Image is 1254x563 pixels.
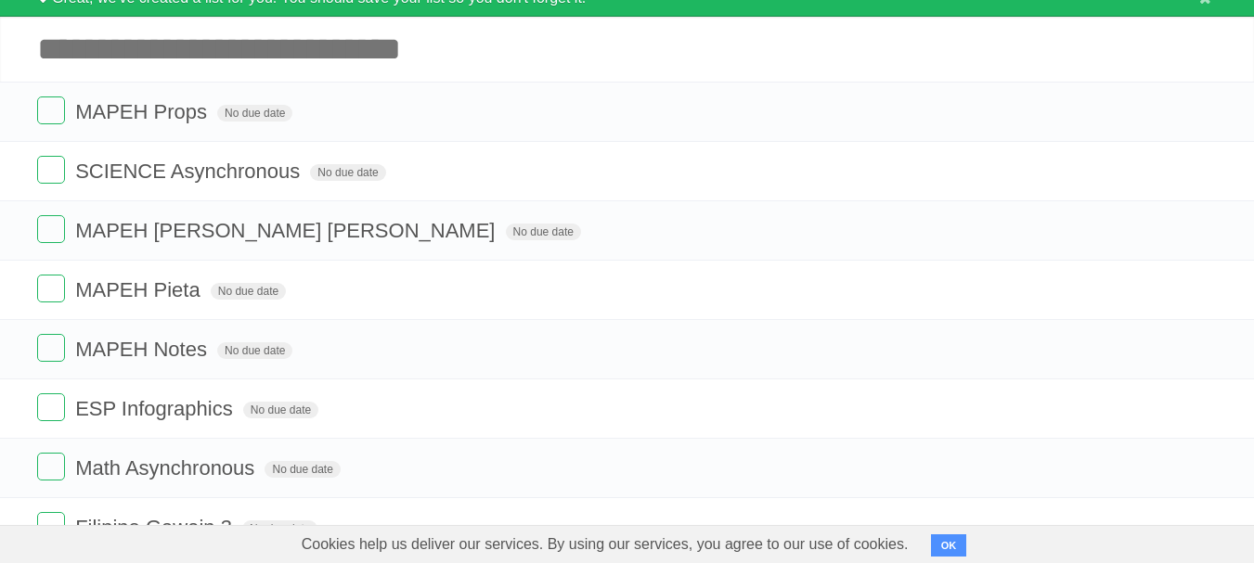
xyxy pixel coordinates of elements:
label: Done [37,215,65,243]
label: Done [37,156,65,184]
span: No due date [211,283,286,300]
span: No due date [265,461,340,478]
span: No due date [217,105,292,122]
span: SCIENCE Asynchronous [75,160,304,183]
span: No due date [506,224,581,240]
span: Math Asynchronous [75,456,259,480]
span: No due date [310,164,385,181]
span: MAPEH Props [75,100,212,123]
span: MAPEH Notes [75,338,212,361]
label: Done [37,334,65,362]
span: No due date [243,402,318,418]
label: Done [37,512,65,540]
label: Done [37,96,65,124]
span: MAPEH [PERSON_NAME] [PERSON_NAME] [75,219,499,242]
span: Cookies help us deliver our services. By using our services, you agree to our use of cookies. [283,526,927,563]
label: Done [37,393,65,421]
span: No due date [217,342,292,359]
span: Filipino Gawain 3 [75,516,237,539]
label: Done [37,275,65,302]
span: MAPEH Pieta [75,278,205,301]
button: OK [931,534,967,557]
span: ESP Infographics [75,397,238,420]
label: Done [37,453,65,480]
span: No due date [242,520,317,537]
